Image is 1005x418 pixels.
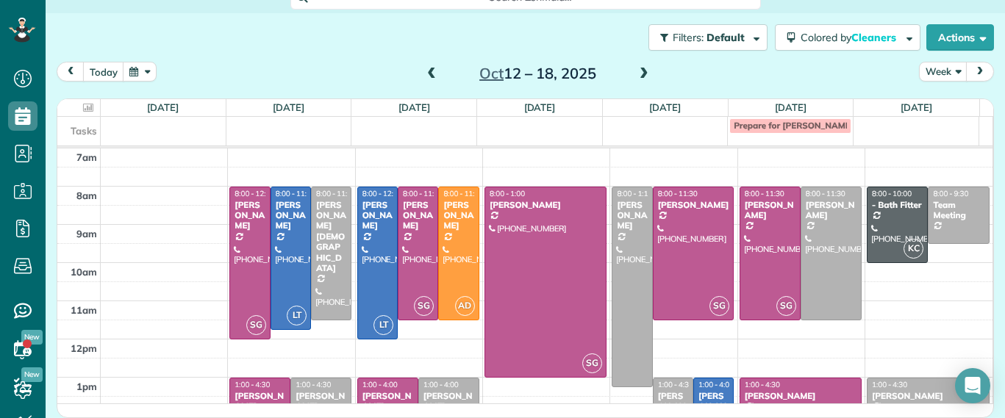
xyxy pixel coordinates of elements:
[147,101,179,113] a: [DATE]
[801,31,901,44] span: Colored by
[296,380,331,389] span: 1:00 - 4:30
[315,200,347,274] div: [PERSON_NAME][DEMOGRAPHIC_DATA]
[246,315,266,335] span: SG
[872,380,907,389] span: 1:00 - 4:30
[373,315,393,335] span: LT
[443,189,483,198] span: 8:00 - 11:30
[904,239,923,259] span: KC
[76,151,97,163] span: 7am
[775,24,920,51] button: Colored byCleaners
[955,368,990,403] div: Open Intercom Messenger
[398,101,430,113] a: [DATE]
[414,296,434,316] span: SG
[673,31,704,44] span: Filters:
[234,200,265,231] div: [PERSON_NAME]
[582,353,602,373] span: SG
[871,391,985,401] div: [PERSON_NAME]
[490,189,525,198] span: 8:00 - 1:00
[76,190,97,201] span: 8am
[745,189,784,198] span: 8:00 - 11:30
[275,200,307,231] div: [PERSON_NAME]
[402,200,434,231] div: [PERSON_NAME]
[316,189,356,198] span: 8:00 - 11:30
[455,296,475,316] span: AD
[926,24,994,51] button: Actions
[57,62,85,82] button: prev
[362,391,414,412] div: [PERSON_NAME]
[966,62,994,82] button: next
[698,380,734,389] span: 1:00 - 4:00
[423,391,475,412] div: [PERSON_NAME]
[83,62,124,82] button: today
[76,228,97,239] span: 9am
[919,62,968,82] button: Week
[362,189,402,198] span: 8:00 - 12:00
[872,189,912,198] span: 8:00 - 10:00
[71,342,97,354] span: 12pm
[709,296,729,316] span: SG
[235,189,274,198] span: 8:00 - 12:00
[235,380,270,389] span: 1:00 - 4:30
[524,101,556,113] a: [DATE]
[806,189,845,198] span: 8:00 - 11:30
[273,101,304,113] a: [DATE]
[403,189,443,198] span: 8:00 - 11:30
[707,31,745,44] span: Default
[658,189,698,198] span: 8:00 - 11:30
[71,304,97,316] span: 11am
[71,266,97,278] span: 10am
[479,64,504,82] span: Oct
[648,24,768,51] button: Filters: Default
[805,200,857,221] div: [PERSON_NAME]
[362,380,398,389] span: 1:00 - 4:00
[443,200,474,231] div: [PERSON_NAME]
[446,65,629,82] h2: 12 – 18, 2025
[933,189,968,198] span: 8:00 - 9:30
[234,391,286,412] div: [PERSON_NAME]
[489,200,602,210] div: [PERSON_NAME]
[76,381,97,392] span: 1pm
[932,200,984,221] div: Team Meeting
[776,296,796,316] span: SG
[658,380,693,389] span: 1:00 - 4:30
[657,200,730,210] div: [PERSON_NAME]
[775,101,806,113] a: [DATE]
[423,380,459,389] span: 1:00 - 4:00
[744,200,796,221] div: [PERSON_NAME]
[745,380,780,389] span: 1:00 - 4:30
[362,200,393,231] div: [PERSON_NAME]
[295,391,347,412] div: [PERSON_NAME]
[617,189,652,198] span: 8:00 - 1:15
[641,24,768,51] a: Filters: Default
[649,101,681,113] a: [DATE]
[744,391,857,401] div: [PERSON_NAME]
[287,306,307,325] span: LT
[616,200,648,231] div: [PERSON_NAME]
[734,120,897,131] span: Prepare for [PERSON_NAME]'s birthday
[851,31,898,44] span: Cleaners
[276,189,315,198] span: 8:00 - 11:45
[871,200,923,210] div: - Bath Fitter
[901,101,932,113] a: [DATE]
